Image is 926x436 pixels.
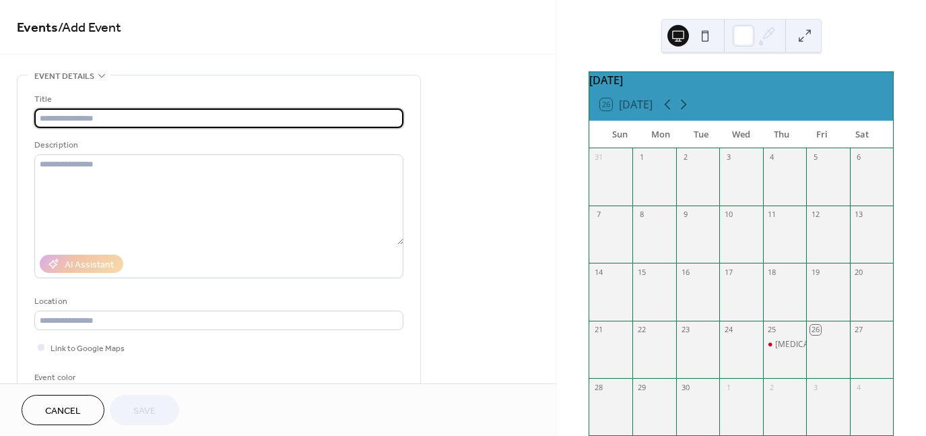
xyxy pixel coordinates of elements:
[22,395,104,425] button: Cancel
[721,121,762,148] div: Wed
[854,267,864,277] div: 20
[723,152,733,162] div: 3
[723,210,733,220] div: 10
[761,121,801,148] div: Thu
[763,339,806,350] div: Concussion Session with Kelsi Hilderman
[680,325,690,335] div: 23
[810,325,820,335] div: 26
[58,15,121,41] span: / Add Event
[854,210,864,220] div: 13
[51,342,125,356] span: Link to Google Maps
[34,92,401,106] div: Title
[810,382,820,392] div: 3
[17,15,58,41] a: Events
[767,267,777,277] div: 18
[767,382,777,392] div: 2
[600,121,640,148] div: Sun
[801,121,842,148] div: Fri
[680,152,690,162] div: 2
[767,152,777,162] div: 4
[842,121,882,148] div: Sat
[767,210,777,220] div: 11
[636,210,647,220] div: 8
[593,152,603,162] div: 31
[854,152,864,162] div: 6
[680,210,690,220] div: 9
[34,138,401,152] div: Description
[854,382,864,392] div: 4
[593,325,603,335] div: 21
[636,382,647,392] div: 29
[680,267,690,277] div: 16
[640,121,681,148] div: Mon
[854,325,864,335] div: 27
[34,294,401,309] div: Location
[34,69,94,84] span: Event details
[810,267,820,277] div: 19
[34,371,135,385] div: Event color
[723,382,733,392] div: 1
[723,267,733,277] div: 17
[636,325,647,335] div: 22
[810,210,820,220] div: 12
[589,72,893,88] div: [DATE]
[593,267,603,277] div: 14
[723,325,733,335] div: 24
[593,210,603,220] div: 7
[767,325,777,335] div: 25
[45,404,81,418] span: Cancel
[810,152,820,162] div: 5
[593,382,603,392] div: 28
[636,267,647,277] div: 15
[680,382,690,392] div: 30
[681,121,721,148] div: Tue
[636,152,647,162] div: 1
